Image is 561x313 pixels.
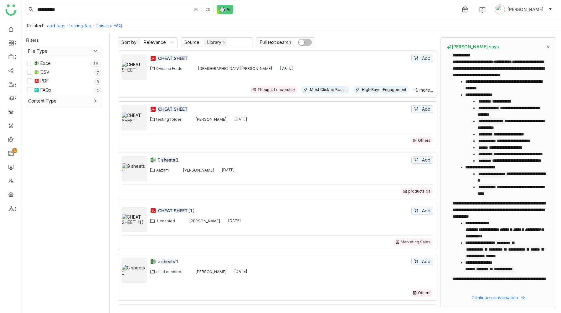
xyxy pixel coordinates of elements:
[12,148,17,153] nz-badge-sup: 1
[217,5,234,14] img: ask-buddy-normal.svg
[447,44,503,50] span: [PERSON_NAME] says...
[47,23,65,28] a: add faqs
[195,269,227,274] div: [PERSON_NAME]
[69,23,91,28] a: testing faq
[40,87,51,93] div: FAQs
[157,56,188,61] em: CHEAT SHEET
[257,87,295,92] div: Thought Leadership
[310,87,347,92] div: Most Clicked Result
[418,290,430,295] div: Others
[157,208,188,213] em: CHEAT SHEET
[157,258,410,265] a: Gsheets1
[96,79,99,85] p: 3
[204,39,227,46] nz-select-item: Library
[422,106,430,113] span: Add
[156,219,175,223] div: 1 enabled
[176,167,181,172] img: 684a9ad2de261c4b36a3cd74
[40,77,49,84] div: PDF
[27,23,44,28] div: Related:
[156,168,169,172] div: Aazam
[471,294,518,301] span: Continue conversation
[144,38,174,47] nz-select-item: Relevance
[198,66,272,71] div: [DEMOGRAPHIC_DATA][PERSON_NAME]
[40,60,52,67] div: Excel
[413,87,433,93] span: +1 more...
[189,117,194,122] img: 684a9b3fde261c4b36a3d19f
[122,163,147,174] img: G sheets 1
[422,156,430,163] span: Add
[157,207,410,214] div: (1)
[118,37,140,47] span: Sort by
[411,55,433,62] button: Add
[157,156,410,163] a: Gsheets1
[422,207,430,214] span: Add
[94,87,101,93] nz-badge-sup: 1
[157,106,410,113] a: CHEAT SHEET
[181,37,203,47] span: Source
[26,45,102,57] div: File Type
[447,45,452,50] img: buddy-says
[408,189,430,194] div: products qa
[401,240,430,245] div: Marketing Sales
[494,4,553,14] button: [PERSON_NAME]
[156,269,181,274] div: child enabled
[507,6,543,13] span: [PERSON_NAME]
[150,106,156,112] img: pdf.svg
[206,7,211,12] img: search-type.svg
[411,258,433,265] button: Add
[122,113,147,123] img: CHEAT SHEET
[183,168,214,172] div: [PERSON_NAME]
[183,218,188,223] img: 684a9b22de261c4b36a3d00f
[256,37,295,47] span: Full text search
[411,105,433,113] button: Add
[157,156,410,163] div: G 1
[5,4,17,16] img: logo
[40,69,49,76] div: CSV
[280,66,293,71] div: [DATE]
[189,219,220,223] div: [PERSON_NAME]
[411,207,433,215] button: Add
[150,55,156,61] img: pdf.svg
[13,147,16,154] p: 1
[157,106,188,112] em: CHEAT SHEET
[479,7,486,13] img: help.svg
[96,61,98,67] p: 6
[34,70,39,75] img: csv.svg
[28,48,100,55] span: File Type
[93,61,96,67] p: 1
[150,157,156,163] img: xlsx.svg
[495,4,505,14] img: avatar
[94,69,101,76] nz-badge-sup: 7
[222,167,235,172] div: [DATE]
[122,265,147,276] img: G sheets 1
[189,269,194,274] img: 684a9b22de261c4b36a3d00f
[96,70,99,76] p: 7
[161,259,176,264] em: sheets
[228,218,241,223] div: [DATE]
[94,78,101,85] nz-badge-sup: 3
[90,61,101,67] nz-badge-sup: 16
[234,269,247,274] div: [DATE]
[122,62,147,72] img: CHEAT SHEET
[150,258,156,265] img: xlsx.svg
[150,208,156,214] img: pdf.svg
[207,39,221,46] div: Library
[28,98,100,104] span: Content Type
[157,258,410,265] div: G 1
[157,55,410,62] a: CHEAT SHEET
[447,294,549,301] button: Continue conversation
[191,66,196,71] img: 684a9b06de261c4b36a3cf65
[96,88,99,94] p: 1
[234,117,247,122] div: [DATE]
[122,214,147,225] img: CHEAT SHEET (1)
[157,207,410,214] a: CHEAT SHEET(1)
[156,66,184,71] div: 0Vishnu Folder
[26,37,39,43] div: Filters
[161,157,176,162] em: sheets
[418,138,430,143] div: Others
[156,117,181,122] div: testing folder
[422,258,430,265] span: Add
[34,61,39,66] img: xlsx.svg
[95,23,122,28] a: This is a FAQ
[34,78,39,83] img: pdf.svg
